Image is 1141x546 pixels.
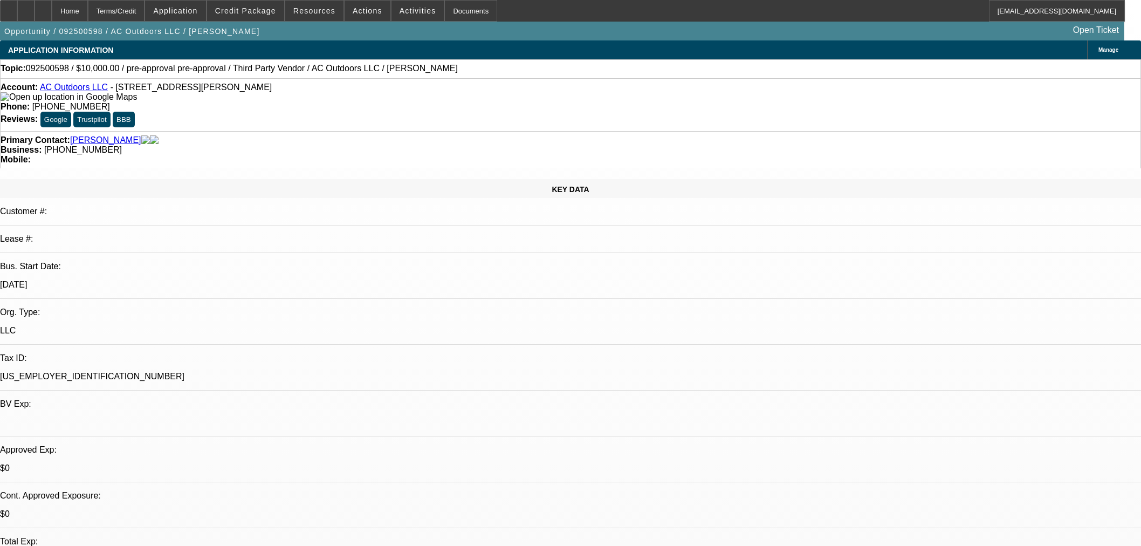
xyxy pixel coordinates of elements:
span: Manage [1098,47,1118,53]
a: [PERSON_NAME] [70,135,141,145]
button: BBB [113,112,135,127]
a: View Google Maps [1,92,137,101]
span: Credit Package [215,6,276,15]
button: Trustpilot [73,112,110,127]
span: Actions [353,6,382,15]
strong: Topic: [1,64,26,73]
button: Actions [345,1,390,21]
span: Activities [400,6,436,15]
strong: Mobile: [1,155,31,164]
span: [PHONE_NUMBER] [32,102,110,111]
strong: Account: [1,83,38,92]
span: [PHONE_NUMBER] [44,145,122,154]
strong: Business: [1,145,42,154]
img: facebook-icon.png [141,135,150,145]
strong: Primary Contact: [1,135,70,145]
span: 092500598 / $10,000.00 / pre-approval pre-approval / Third Party Vendor / AC Outdoors LLC / [PERS... [26,64,458,73]
a: Open Ticket [1069,21,1123,39]
button: Resources [285,1,343,21]
span: KEY DATA [552,185,589,194]
button: Credit Package [207,1,284,21]
strong: Phone: [1,102,30,111]
button: Google [40,112,71,127]
button: Application [145,1,205,21]
span: - [STREET_ADDRESS][PERSON_NAME] [111,83,272,92]
span: APPLICATION INFORMATION [8,46,113,54]
strong: Reviews: [1,114,38,124]
a: AC Outdoors LLC [40,83,108,92]
span: Opportunity / 092500598 / AC Outdoors LLC / [PERSON_NAME] [4,27,260,36]
span: Resources [293,6,335,15]
img: linkedin-icon.png [150,135,159,145]
span: Application [153,6,197,15]
img: Open up location in Google Maps [1,92,137,102]
button: Activities [391,1,444,21]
